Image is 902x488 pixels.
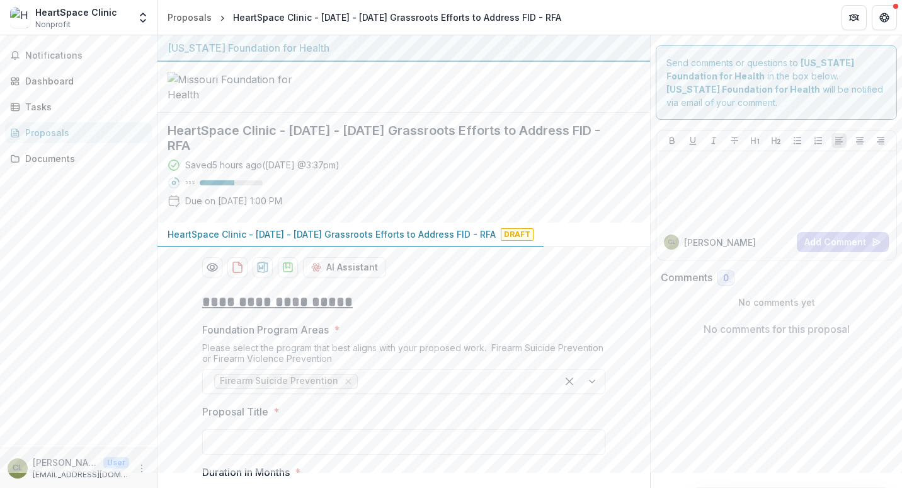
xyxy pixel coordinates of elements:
[220,376,338,386] span: Firearm Suicide Prevention
[661,272,712,284] h2: Comments
[342,375,355,388] div: Remove Firearm Suicide Prevention
[253,257,273,277] button: download-proposal
[13,464,23,472] div: Chris Lawrence
[202,342,605,369] div: Please select the program that best aligns with your proposed work. Firearm Suicide Prevention or...
[134,461,149,476] button: More
[33,469,129,480] p: [EMAIL_ADDRESS][DOMAIN_NAME]
[685,133,700,148] button: Underline
[25,100,142,113] div: Tasks
[278,257,298,277] button: download-proposal
[5,45,152,66] button: Notifications
[25,74,142,88] div: Dashboard
[831,133,847,148] button: Align Left
[842,5,867,30] button: Partners
[25,126,142,139] div: Proposals
[25,152,142,165] div: Documents
[872,5,897,30] button: Get Help
[748,133,763,148] button: Heading 1
[202,404,268,419] p: Proposal Title
[168,40,640,55] div: [US_STATE] Foundation for Health
[163,8,217,26] a: Proposals
[303,257,386,277] button: AI Assistant
[723,273,729,284] span: 0
[5,148,152,169] a: Documents
[134,5,152,30] button: Open entity switcher
[185,178,195,187] p: 55 %
[185,194,282,207] p: Due on [DATE] 1:00 PM
[202,322,329,337] p: Foundation Program Areas
[668,239,676,245] div: Chris Lawrence
[168,228,496,241] p: HeartSpace Clinic - [DATE] - [DATE] Grassroots Efforts to Address FID - RFA
[168,123,620,153] h2: HeartSpace Clinic - [DATE] - [DATE] Grassroots Efforts to Address FID - RFA
[797,232,889,252] button: Add Comment
[10,8,30,28] img: HeartSpace Clinic
[227,257,248,277] button: download-proposal
[5,71,152,91] a: Dashboard
[168,11,212,24] div: Proposals
[35,19,71,30] span: Nonprofit
[656,45,897,120] div: Send comments or questions to in the box below. will be notified via email of your comment.
[35,6,117,19] div: HeartSpace Clinic
[768,133,784,148] button: Heading 2
[168,72,294,102] img: Missouri Foundation for Health
[25,50,147,61] span: Notifications
[684,236,756,249] p: [PERSON_NAME]
[5,96,152,117] a: Tasks
[666,84,820,95] strong: [US_STATE] Foundation for Health
[873,133,888,148] button: Align Right
[704,322,850,337] p: No comments for this proposal
[559,371,579,392] div: Clear selected options
[665,133,680,148] button: Bold
[811,133,826,148] button: Ordered List
[185,158,340,171] div: Saved 5 hours ago ( [DATE] @ 3:37pm )
[661,296,892,309] p: No comments yet
[163,8,566,26] nav: breadcrumb
[706,133,721,148] button: Italicize
[202,257,222,277] button: Preview c4beae60-3159-4018-b5c2-68b93b2c7e95-0.pdf
[790,133,805,148] button: Bullet List
[727,133,742,148] button: Strike
[233,11,561,24] div: HeartSpace Clinic - [DATE] - [DATE] Grassroots Efforts to Address FID - RFA
[33,456,98,469] p: [PERSON_NAME]
[103,457,129,468] p: User
[202,465,290,480] p: Duration in Months
[5,122,152,143] a: Proposals
[501,228,534,241] span: Draft
[852,133,867,148] button: Align Center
